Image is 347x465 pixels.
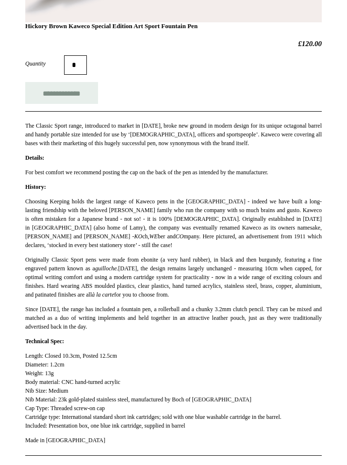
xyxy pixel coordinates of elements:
strong: Technical Spec: [25,338,64,345]
label: Quantity [25,59,64,68]
em: KO [134,233,143,240]
p: For best comfort we recommend posting the cap on the back of the pen as intended by the manufactu... [25,168,322,177]
em: à la carte [92,291,114,298]
p: Length: Closed 10.3cm, Posted 12.5cm Diameter: 1.2cm Weight: 13g Body material: CNC hand-turned a... [25,351,322,430]
strong: Details: [25,154,44,161]
em: guilloche. [95,265,118,272]
p: Made in [GEOGRAPHIC_DATA] [25,436,322,445]
p: Since [DATE], the range has included a fountain pen, a rollerball and a chunky 3.2mm clutch penci... [25,305,322,331]
p: Choosing Keeping holds the largest range of Kaweco pens in the [GEOGRAPHIC_DATA] - indeed we have... [25,197,322,249]
p: The Classic Sport range, introduced to market in [DATE], broke new ground in modern design for it... [25,121,322,148]
h2: £120.00 [25,39,322,48]
em: WE [149,233,158,240]
strong: History: [25,183,46,190]
em: CO [176,233,184,240]
p: Originally Classic Sport pens were made from ebonite (a very hard rubber), in black and then burg... [25,255,322,299]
